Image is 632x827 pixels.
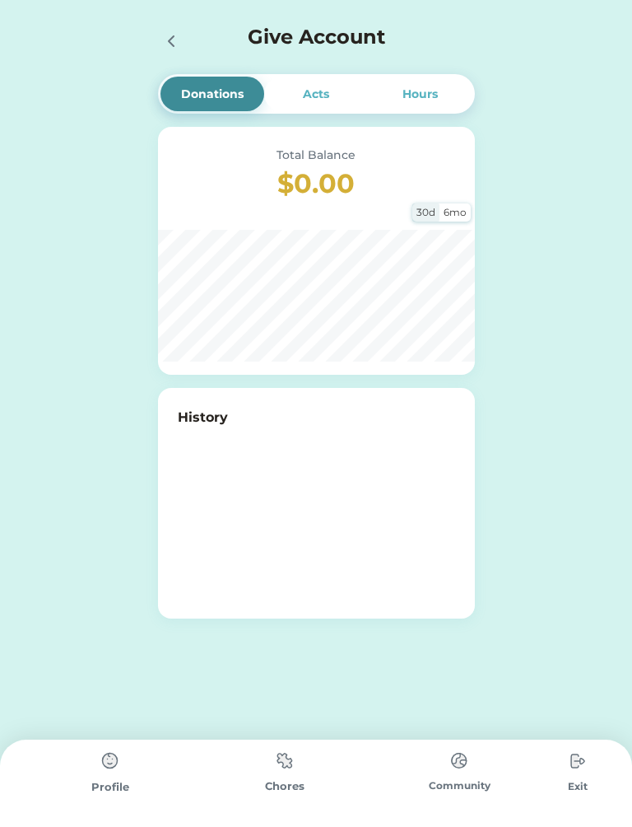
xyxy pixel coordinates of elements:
h4: Give Account [248,22,385,52]
div: Acts [303,86,329,103]
div: Community [372,778,546,793]
div: Profile [23,779,197,796]
div: 6mo [439,203,471,222]
div: Donations [181,86,244,103]
h6: History [178,408,455,428]
h3: $0.00 [178,164,455,203]
div: Exit [546,779,609,794]
div: Total Balance [178,147,455,164]
img: type%3Dchores%2C%20state%3Ddefault.svg [443,745,476,777]
img: type%3Dchores%2C%20state%3Ddefault.svg [268,745,301,777]
img: type%3Dchores%2C%20state%3Ddefault.svg [94,745,127,778]
img: type%3Dchores%2C%20state%3Ddefault.svg [561,745,594,778]
div: 30d [412,203,439,222]
div: Chores [197,778,372,795]
div: Hours [402,86,438,103]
